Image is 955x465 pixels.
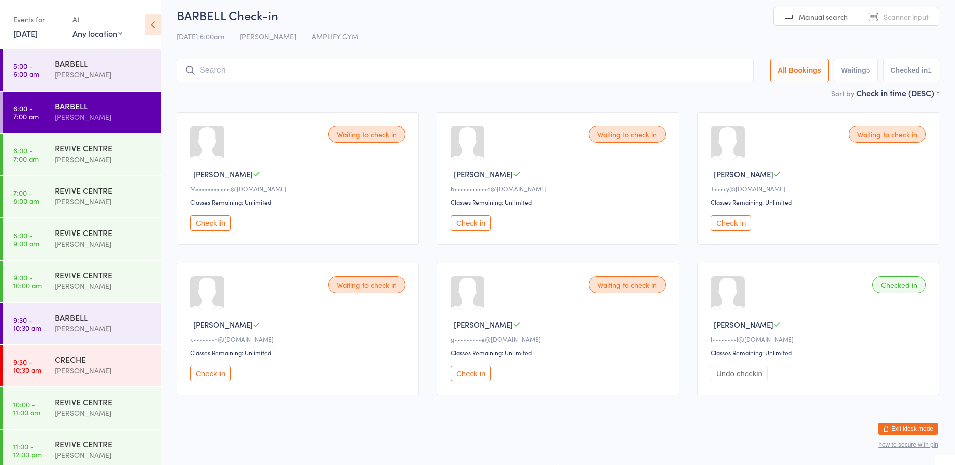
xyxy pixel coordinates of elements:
div: [PERSON_NAME] [55,407,152,419]
span: [PERSON_NAME] [454,169,513,179]
div: [PERSON_NAME] [55,449,152,461]
time: 8:00 - 9:00 am [13,231,39,247]
div: Waiting to check in [328,276,405,293]
button: All Bookings [770,59,829,82]
a: 9:30 -10:30 amBARBELL[PERSON_NAME] [3,303,161,344]
div: REVIVE CENTRE [55,142,152,153]
div: REVIVE CENTRE [55,396,152,407]
a: [DATE] [13,28,38,39]
div: Classes Remaining: Unlimited [711,348,929,357]
a: 9:00 -10:00 amREVIVE CENTRE[PERSON_NAME] [3,261,161,302]
time: 11:00 - 12:00 pm [13,442,42,458]
input: Search [177,59,754,82]
div: 5 [866,66,870,74]
button: Check in [451,366,491,381]
time: 9:30 - 10:30 am [13,316,41,332]
time: 9:00 - 10:00 am [13,273,42,289]
button: Exit kiosk mode [878,423,938,435]
div: REVIVE CENTRE [55,269,152,280]
div: [PERSON_NAME] [55,69,152,81]
div: [PERSON_NAME] [55,111,152,123]
div: [PERSON_NAME] [55,280,152,292]
a: 6:00 -7:00 amREVIVE CENTRE[PERSON_NAME] [3,134,161,175]
span: AMPLIFY GYM [312,31,358,41]
span: [PERSON_NAME] [454,319,513,330]
span: Manual search [799,12,848,22]
time: 7:00 - 8:00 am [13,189,39,205]
button: how to secure with pin [878,441,938,448]
time: 5:00 - 6:00 am [13,62,39,78]
span: [PERSON_NAME] [193,169,253,179]
a: 10:00 -11:00 amREVIVE CENTRE[PERSON_NAME] [3,387,161,429]
div: l••••••••l@[DOMAIN_NAME] [711,335,929,343]
time: 10:00 - 11:00 am [13,400,40,416]
button: Check in [190,366,231,381]
div: BARBELL [55,100,152,111]
time: 6:00 - 7:00 am [13,146,39,163]
div: Classes Remaining: Unlimited [711,198,929,206]
div: REVIVE CENTRE [55,185,152,196]
div: REVIVE CENTRE [55,227,152,238]
a: 6:00 -7:00 amBARBELL[PERSON_NAME] [3,92,161,133]
span: [PERSON_NAME] [193,319,253,330]
div: Waiting to check in [589,126,666,143]
div: Checked in [872,276,926,293]
div: BARBELL [55,312,152,323]
span: [PERSON_NAME] [240,31,296,41]
div: REVIVE CENTRE [55,438,152,449]
div: At [72,11,122,28]
div: Check in time (DESC) [856,87,939,98]
div: Waiting to check in [589,276,666,293]
time: 9:30 - 10:30 am [13,358,41,374]
button: Waiting5 [834,59,878,82]
div: [PERSON_NAME] [55,323,152,334]
div: Any location [72,28,122,39]
a: 7:00 -8:00 amREVIVE CENTRE[PERSON_NAME] [3,176,161,217]
div: CRECHE [55,354,152,365]
div: [PERSON_NAME] [55,238,152,250]
div: [PERSON_NAME] [55,196,152,207]
div: [PERSON_NAME] [55,153,152,165]
div: Waiting to check in [328,126,405,143]
div: b•••••••••••e@[DOMAIN_NAME] [451,184,669,193]
div: Waiting to check in [849,126,926,143]
div: Classes Remaining: Unlimited [451,348,669,357]
button: Check in [190,215,231,231]
div: M•••••••••••l@[DOMAIN_NAME] [190,184,408,193]
span: [DATE] 6:00am [177,31,224,41]
a: 8:00 -9:00 amREVIVE CENTRE[PERSON_NAME] [3,218,161,260]
time: 6:00 - 7:00 am [13,104,39,120]
div: Events for [13,11,62,28]
div: T••••y@[DOMAIN_NAME] [711,184,929,193]
span: [PERSON_NAME] [714,169,773,179]
button: Undo checkin [711,366,768,381]
div: BARBELL [55,58,152,69]
button: Check in [711,215,751,231]
h2: BARBELL Check-in [177,7,939,23]
div: g•••••••••e@[DOMAIN_NAME] [451,335,669,343]
div: Classes Remaining: Unlimited [190,198,408,206]
button: Check in [451,215,491,231]
div: 1 [928,66,932,74]
button: Checked in1 [883,59,940,82]
label: Sort by [831,88,854,98]
a: 5:00 -6:00 amBARBELL[PERSON_NAME] [3,49,161,91]
div: k•••••••n@[DOMAIN_NAME] [190,335,408,343]
div: Classes Remaining: Unlimited [451,198,669,206]
span: Scanner input [884,12,929,22]
div: Classes Remaining: Unlimited [190,348,408,357]
span: [PERSON_NAME] [714,319,773,330]
a: 9:30 -10:30 amCRECHE[PERSON_NAME] [3,345,161,386]
div: [PERSON_NAME] [55,365,152,376]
